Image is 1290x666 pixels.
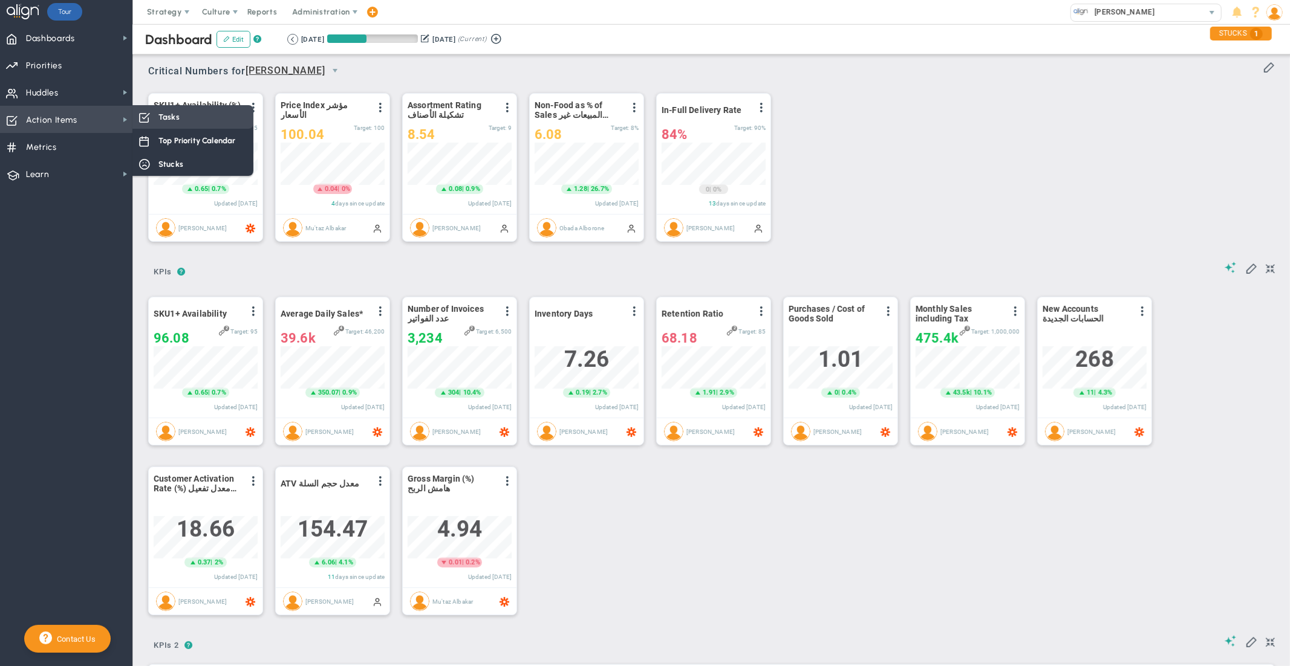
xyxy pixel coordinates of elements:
span: Zapier Enabled [500,596,509,606]
img: Tarek Yaghmour [1045,422,1064,441]
span: Non-Food as % of Sales المبيعات غير الغذائية [535,100,622,120]
div: Period Progress: 43% Day 13 of 30 with 17 remaining. [327,34,418,43]
span: Manually Updated [754,223,763,233]
span: [PERSON_NAME] [305,428,354,435]
span: 13 [709,200,716,207]
span: | [462,185,464,193]
span: 4.94 [437,516,483,542]
span: Target: [971,328,989,335]
span: Updated [DATE] [595,200,639,207]
button: KPIs 2 [148,636,184,657]
span: Zapier Enabled [881,427,890,436]
span: Target: [489,124,507,131]
span: [PERSON_NAME] [246,63,325,79]
span: 85 [758,328,766,335]
span: Zapier Enabled [627,427,636,436]
span: select [325,60,345,81]
span: 0.7% [212,389,226,396]
span: 304 [448,388,459,398]
span: Learn [26,162,49,187]
img: 33150.Company.photo [1073,4,1089,19]
img: Tarek Yaghmour [664,422,683,441]
span: Retention Ratio [662,309,723,318]
span: Original Target that is linked 4 times [334,329,340,335]
span: | [337,185,339,193]
span: Strategy [147,7,182,16]
span: SKU1+ Availability [154,309,227,318]
span: Number of Invoices عدد الفواتير [408,304,495,323]
span: Updated [DATE] [214,574,258,580]
span: 0.19 [576,388,589,398]
span: 8% [631,124,639,131]
div: [DATE] [432,34,455,45]
span: 26.7% [591,185,609,193]
span: 10.1% [974,389,992,396]
span: 0% [713,186,722,193]
img: Mu'taz Albakar [283,218,302,238]
span: [PERSON_NAME] [686,224,735,231]
span: 9 [508,124,512,131]
img: Tarek Yaghmour [791,422,810,441]
span: Edit My KPIs [1245,635,1257,647]
span: Updated [DATE] [976,404,1020,410]
div: STUCKS [1210,27,1272,40]
img: Tarek Yaghmour [537,422,556,441]
span: 1.28 [574,184,587,194]
span: Target: [738,328,757,335]
span: | [709,186,711,193]
span: 6,500 [495,328,512,335]
span: Tasks [158,111,180,123]
span: Target: [345,328,363,335]
span: select [1204,4,1221,21]
span: Manually Updated [500,223,509,233]
span: Customer Activation Rate (%) معدل تفعيل العملاء الجدد [154,474,241,493]
span: [PERSON_NAME] [940,428,989,435]
span: Dashboards [26,26,75,51]
span: 11 [1087,388,1094,398]
span: [PERSON_NAME] [686,428,735,435]
span: Updated [DATE] [849,404,893,410]
span: Manually Updated [373,596,382,606]
span: Target: [476,328,494,335]
span: | [335,558,337,566]
span: Edit or Add Critical Numbers [1263,60,1275,73]
img: Tarek Yaghmour [156,422,175,441]
span: [PERSON_NAME] [432,428,481,435]
span: 3,234 [408,331,443,346]
span: Updated [DATE] [1103,404,1147,410]
span: [PERSON_NAME] [305,598,354,604]
span: Purchases / Cost of Goods Sold [789,304,876,323]
span: days since update [716,200,766,207]
span: Zapier Enabled [754,427,763,436]
span: Zapier Enabled [246,596,255,606]
span: 1 [1250,28,1263,40]
span: 2.7% [593,389,607,396]
span: 0.08 [449,184,462,194]
img: Tarek Yaghmour [410,422,429,441]
span: Zapier Enabled [246,427,255,436]
span: [PERSON_NAME] [178,428,227,435]
span: Original Target that is linked 2 times [727,329,733,335]
span: Gross Margin (%) هامش الربح [408,474,495,493]
span: 68.18 [662,331,697,346]
button: Go to previous period [287,34,298,45]
span: KPIs 2 [148,636,184,655]
span: | [838,389,840,396]
span: New Accounts الحسابات الجديدة [1043,304,1130,323]
span: Target: [354,124,372,131]
span: [PERSON_NAME] [1067,428,1116,435]
span: (Current) [458,34,487,45]
span: | [208,389,210,396]
span: 18.66 [177,516,235,542]
span: Assortment Rating تشكيلة الأصناف [408,100,495,120]
span: 3 [965,326,970,331]
span: [PERSON_NAME] [178,598,227,604]
span: | [462,558,464,566]
span: 0.65 [195,184,208,194]
span: 6.08 [535,127,562,142]
span: 0.65 [195,388,208,398]
span: 0.9% [466,185,480,193]
span: 1.91 [703,388,716,398]
span: 43.5k [953,388,970,398]
span: 2% [215,558,223,566]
